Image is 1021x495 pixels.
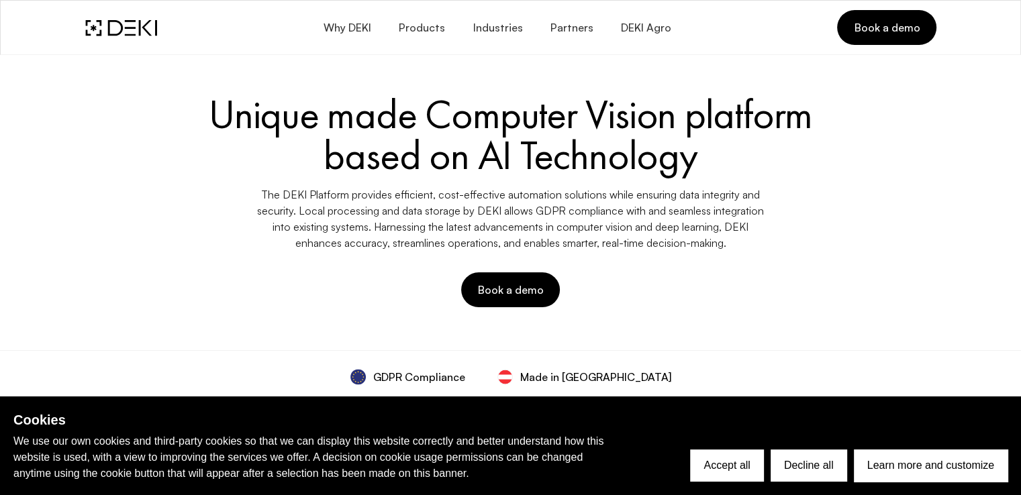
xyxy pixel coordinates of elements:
span: Book a demo [853,20,920,35]
button: Industries [458,12,536,44]
button: Accept all [690,449,763,482]
img: DEKI Logo [85,19,157,36]
button: Why DEKI [309,12,384,44]
p: We use our own cookies and third-party cookies so that we can display this website correctly and ... [13,433,618,482]
img: svg%3e [497,369,514,385]
span: Why DEKI [322,21,371,34]
span: Book a demo [477,282,544,297]
button: Decline all [771,449,847,482]
button: Learn more and customize [854,449,1008,482]
a: Book a demo [837,10,936,45]
h2: Cookies [13,410,618,430]
span: Partners [550,21,593,34]
button: Book a demo [461,272,560,307]
h1: Unique made Computer Vision platform based on AI Technology [85,94,936,176]
span: GDPR Compliance [373,369,465,385]
span: Made in [GEOGRAPHIC_DATA] [520,369,671,385]
span: Products [398,21,445,34]
span: DEKI Agro [620,21,671,34]
a: Partners [536,12,607,44]
button: Products [385,12,458,44]
a: DEKI Agro [607,12,685,44]
span: Industries [472,21,522,34]
img: GDPR_Compliance.Dbdrw_P_.svg [350,369,367,385]
p: The DEKI Platform provides efficient, cost-effective automation solutions while ensuring data int... [249,186,773,251]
